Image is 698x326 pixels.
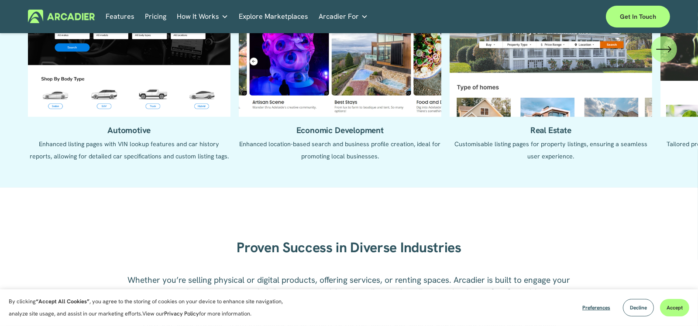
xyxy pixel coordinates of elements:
[319,10,359,23] span: Arcadier For
[177,10,219,23] span: How It Works
[319,10,368,23] a: folder dropdown
[651,36,677,62] button: Next
[164,310,199,317] a: Privacy Policy
[36,298,89,305] strong: “Accept All Cookies”
[623,299,654,316] button: Decline
[122,274,576,311] p: Whether you’re selling physical or digital products, offering services, or renting spaces. Arcadi...
[582,304,610,311] span: Preferences
[237,238,461,257] strong: Proven Success in Diverse Industries
[177,10,228,23] a: folder dropdown
[9,295,292,320] p: By clicking , you agree to the storing of cookies on your device to enhance site navigation, anal...
[145,10,166,23] a: Pricing
[606,6,670,27] a: Get in touch
[106,10,134,23] a: Features
[654,284,698,326] iframe: Chat Widget
[28,10,95,23] img: Arcadier
[239,10,308,23] a: Explore Marketplaces
[630,304,647,311] span: Decline
[576,299,617,316] button: Preferences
